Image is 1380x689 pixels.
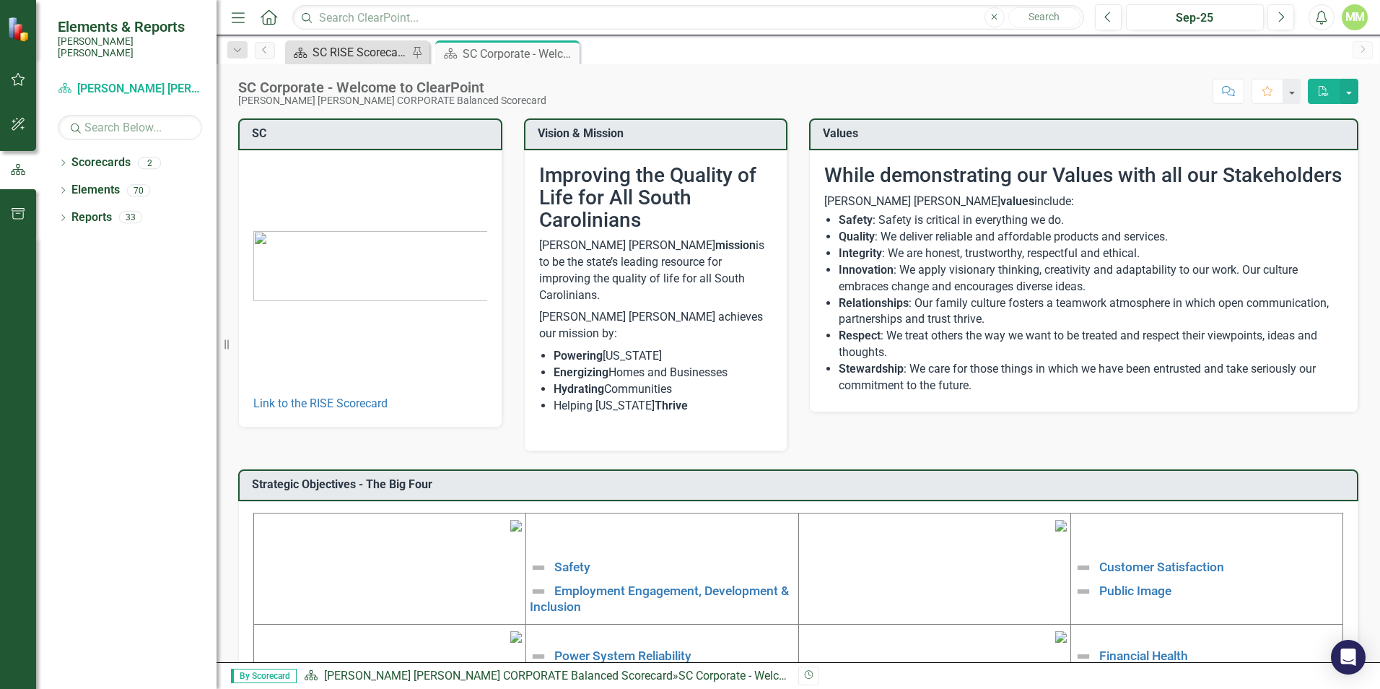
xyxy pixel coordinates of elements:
small: [PERSON_NAME] [PERSON_NAME] [58,35,202,59]
li: : We apply visionary thinking, creativity and adaptability to our work. Our culture embraces chan... [839,262,1343,295]
img: mceclip3%20v3.png [510,631,522,643]
li: : We treat others the way we want to be treated and respect their viewpoints, ideas and thoughts. [839,328,1343,361]
li: Communities [554,381,773,398]
h3: Vision & Mission [538,127,779,140]
span: Search [1029,11,1060,22]
li: Helping [US_STATE] [554,398,773,415]
p: [PERSON_NAME] [PERSON_NAME] achieves our mission by: [539,306,773,345]
strong: Quality [839,230,875,243]
li: Homes and Businesses [554,365,773,381]
a: Public Image [1099,583,1171,597]
img: Not Defined [1075,583,1092,600]
img: Not Defined [530,559,547,576]
h2: Improving the Quality of Life for All South Carolinians [539,165,773,231]
div: SC Corporate - Welcome to ClearPoint [238,79,546,95]
strong: Energizing [554,365,608,379]
span: By Scorecard [231,669,297,683]
li: : Safety is critical in everything we do. [839,212,1343,229]
h3: Strategic Objectives - The Big Four [252,478,1350,491]
h2: While demonstrating our Values with all our Stakeholders [824,165,1343,187]
strong: Respect [839,329,881,342]
div: » [304,668,787,685]
p: [PERSON_NAME] [PERSON_NAME] include: [824,194,1343,210]
a: Safety [554,560,590,574]
a: SC RISE Scorecard - Welcome to ClearPoint [289,43,408,61]
img: ClearPoint Strategy [7,17,32,42]
li: [US_STATE] [554,348,773,365]
a: [PERSON_NAME] [PERSON_NAME] CORPORATE Balanced Scorecard [58,81,202,97]
span: Elements & Reports [58,18,202,35]
div: SC RISE Scorecard - Welcome to ClearPoint [313,43,408,61]
strong: Stewardship [839,362,904,376]
a: Elements [71,182,120,199]
strong: Safety [839,213,873,227]
a: Customer Satisfaction [1099,560,1224,574]
img: Not Defined [530,583,547,600]
div: 2 [138,157,161,169]
strong: Hydrating [554,382,604,396]
li: : We deliver reliable and affordable products and services. [839,229,1343,246]
img: Not Defined [1075,648,1092,665]
strong: Powering [554,349,603,363]
a: Power System Reliability [554,649,691,663]
strong: values [1000,194,1034,208]
h3: SC [252,127,494,140]
a: Link to the RISE Scorecard [253,396,388,410]
strong: Thrive [655,399,688,412]
button: MM [1342,4,1368,30]
strong: Integrity [839,246,882,260]
a: Scorecards [71,155,131,171]
strong: Relationships [839,296,909,310]
a: Employment Engagement, Development & Inclusion [530,583,789,613]
li: : We care for those things in which we have been entrusted and take seriously our commitment to t... [839,361,1343,394]
img: Not Defined [530,648,547,665]
strong: mission [715,238,756,252]
a: Reports [71,209,112,226]
img: mceclip1%20v4.png [510,520,522,532]
button: Sep-25 [1126,4,1264,30]
div: 70 [127,184,150,196]
div: SC Corporate - Welcome to ClearPoint [463,45,576,63]
p: [PERSON_NAME] [PERSON_NAME] is to be the state’s leading resource for improving the quality of li... [539,238,773,306]
input: Search ClearPoint... [292,5,1084,30]
div: Sep-25 [1131,9,1259,27]
img: Not Defined [1075,559,1092,576]
div: [PERSON_NAME] [PERSON_NAME] CORPORATE Balanced Scorecard [238,95,546,106]
button: Search [1008,7,1080,27]
a: Financial Health [1099,649,1188,663]
div: 33 [119,212,142,224]
h3: Values [823,127,1350,140]
div: SC Corporate - Welcome to ClearPoint [678,669,870,682]
div: Open Intercom Messenger [1331,640,1366,675]
img: mceclip4.png [1055,631,1067,643]
li: : Our family culture fosters a teamwork atmosphere in which open communication, partnerships and ... [839,295,1343,329]
strong: Innovation [839,263,894,277]
li: : We are honest, trustworthy, respectful and ethical. [839,246,1343,262]
input: Search Below... [58,115,202,140]
a: [PERSON_NAME] [PERSON_NAME] CORPORATE Balanced Scorecard [324,669,673,682]
img: mceclip2%20v3.png [1055,520,1067,532]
